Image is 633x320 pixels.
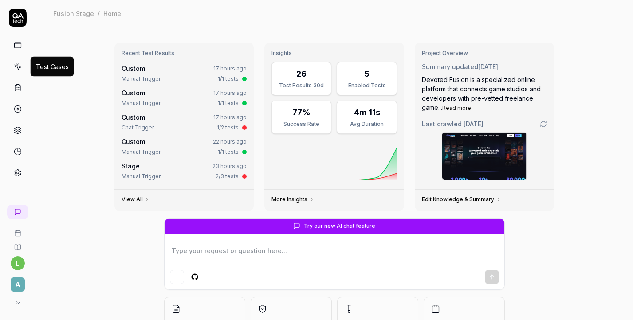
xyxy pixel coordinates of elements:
button: Read more [442,104,471,112]
a: Custom17 hours agoChat Trigger1/2 tests [120,111,249,133]
h3: Project Overview [422,50,547,57]
a: Custom17 hours agoManual Trigger1/1 tests [120,86,249,109]
div: 1/1 tests [218,99,239,107]
time: 17 hours ago [213,90,247,96]
span: Devoted Fusion is a specialized online platform that connects game studios and developers with pr... [422,76,541,111]
span: A [11,277,25,292]
a: View All [122,196,150,203]
div: Chat Trigger [122,124,154,132]
div: Avg Duration [342,120,391,128]
time: 17 hours ago [213,114,247,121]
div: 1/1 tests [218,75,239,83]
time: [DATE] [478,63,498,70]
a: More Insights [271,196,315,203]
a: Documentation [4,237,31,251]
a: Edit Knowledge & Summary [422,196,501,203]
div: 4m 11s [354,106,380,118]
div: Home [103,9,121,18]
div: Manual Trigger [122,75,161,83]
div: Manual Trigger [122,99,161,107]
div: Fusion Stage [53,9,94,18]
span: Custom [122,89,145,97]
button: Add attachment [170,270,184,284]
div: 26 [296,68,307,80]
span: Summary updated [422,63,478,70]
span: Try our new AI chat feature [304,222,375,230]
a: Custom17 hours agoManual Trigger1/1 tests [120,62,249,85]
a: Stage [122,162,140,170]
div: / [98,9,100,18]
span: Custom [122,113,145,121]
span: Custom [122,65,145,72]
h3: Recent Test Results [122,50,247,57]
span: Last crawled [422,119,484,129]
time: 22 hours ago [213,138,247,145]
button: l [11,256,25,270]
div: 2/3 tests [216,172,239,180]
div: Enabled Tests [342,82,391,90]
div: Test Results 30d [277,82,326,90]
div: 5 [364,68,370,80]
div: 1/2 tests [217,124,239,132]
div: 1/1 tests [218,148,239,156]
a: New conversation [7,205,28,219]
div: Manual Trigger [122,148,161,156]
div: Manual Trigger [122,172,161,180]
time: [DATE] [464,120,484,128]
button: A [4,270,31,293]
div: 77% [292,106,311,118]
div: Test Cases [36,62,69,71]
a: Go to crawling settings [540,121,547,128]
a: Book a call with us [4,222,31,237]
img: Screenshot [442,133,527,180]
span: Custom [122,138,145,145]
time: 17 hours ago [213,65,247,72]
div: Success Rate [277,120,326,128]
h3: Insights [271,50,397,57]
a: Stage23 hours agoManual Trigger2/3 tests [120,160,249,182]
time: 23 hours ago [212,163,247,169]
a: Custom22 hours agoManual Trigger1/1 tests [120,135,249,158]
